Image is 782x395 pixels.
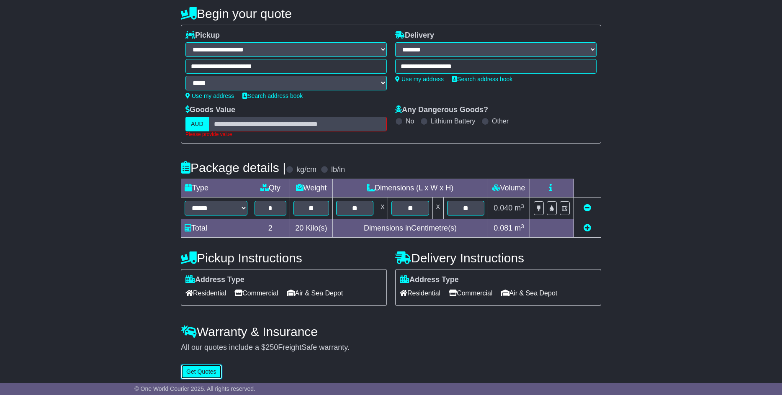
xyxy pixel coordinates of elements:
label: lb/in [331,165,345,174]
label: Any Dangerous Goods? [395,105,488,115]
td: Weight [290,179,333,197]
a: Use my address [395,76,444,82]
td: Dimensions in Centimetre(s) [333,219,488,238]
label: kg/cm [296,165,316,174]
span: Air & Sea Depot [287,287,343,300]
span: Residential [400,287,440,300]
div: All our quotes include a $ FreightSafe warranty. [181,343,601,352]
td: 2 [251,219,290,238]
h4: Package details | [181,161,286,174]
span: 0.081 [494,224,512,232]
span: 0.040 [494,204,512,212]
a: Remove this item [584,204,591,212]
a: Add new item [584,224,591,232]
td: x [432,197,443,219]
label: Other [492,117,509,125]
td: x [377,197,388,219]
label: No [406,117,414,125]
label: Pickup [185,31,220,40]
td: Volume [488,179,530,197]
span: Residential [185,287,226,300]
h4: Delivery Instructions [395,251,601,265]
td: Dimensions (L x W x H) [333,179,488,197]
label: Address Type [185,275,244,285]
td: Total [181,219,251,238]
h4: Pickup Instructions [181,251,387,265]
label: Lithium Battery [431,117,476,125]
td: Kilo(s) [290,219,333,238]
sup: 3 [521,223,524,229]
span: Air & Sea Depot [501,287,558,300]
span: © One World Courier 2025. All rights reserved. [134,385,255,392]
label: Address Type [400,275,459,285]
span: 250 [265,343,278,351]
td: Qty [251,179,290,197]
label: Goods Value [185,105,235,115]
label: Delivery [395,31,434,40]
a: Search address book [452,76,512,82]
h4: Begin your quote [181,7,601,21]
span: Commercial [234,287,278,300]
span: m [514,224,524,232]
td: Type [181,179,251,197]
div: Please provide value [185,131,387,137]
label: AUD [185,117,209,131]
span: 20 [295,224,304,232]
span: Commercial [449,287,492,300]
a: Search address book [242,92,303,99]
button: Get Quotes [181,364,222,379]
sup: 3 [521,203,524,209]
h4: Warranty & Insurance [181,325,601,339]
span: m [514,204,524,212]
a: Use my address [185,92,234,99]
